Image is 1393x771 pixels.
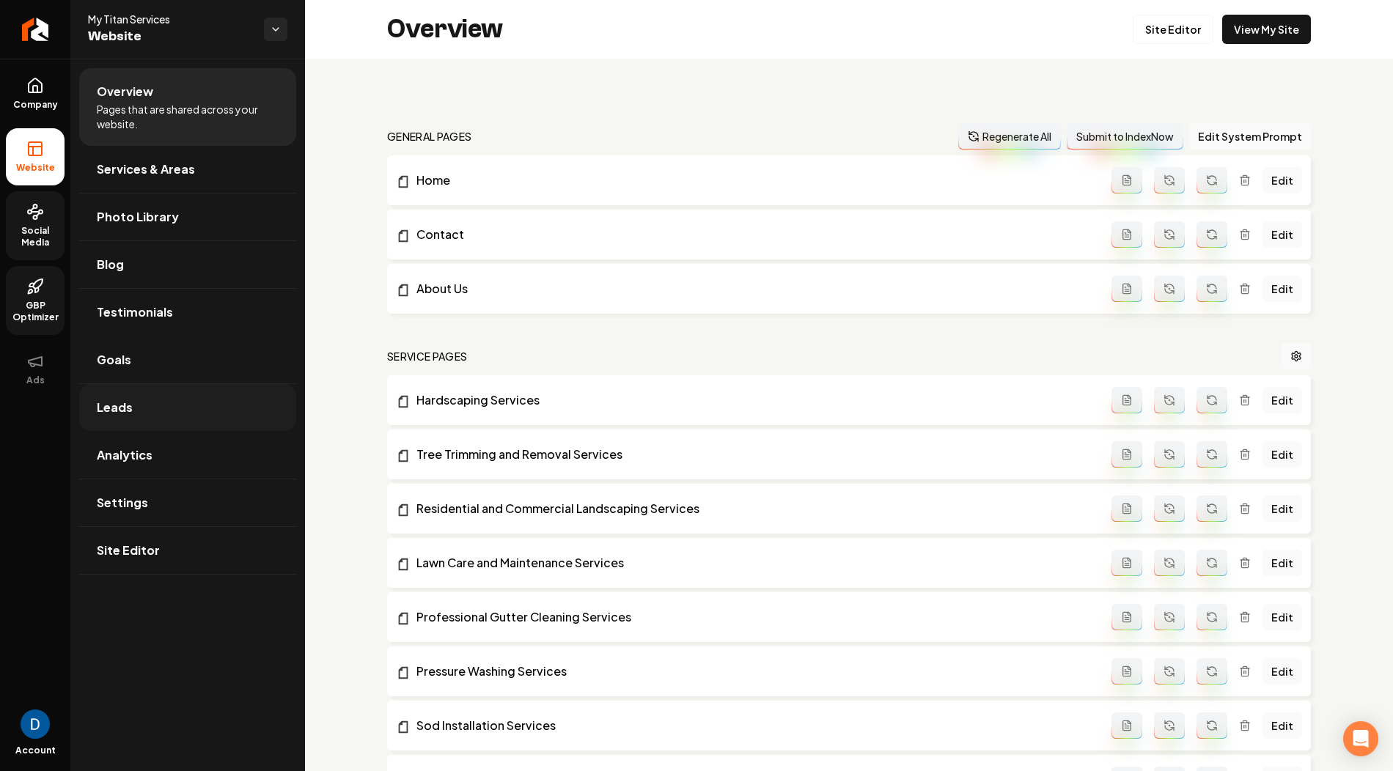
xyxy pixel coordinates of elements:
a: Site Editor [1133,15,1213,44]
span: Account [15,745,56,756]
a: Goals [79,336,296,383]
a: Edit [1262,658,1302,685]
button: Add admin page prompt [1111,221,1142,248]
a: Photo Library [79,193,296,240]
a: Edit [1262,387,1302,413]
button: Edit System Prompt [1189,123,1311,150]
span: Website [10,162,61,174]
span: GBP Optimizer [6,300,65,323]
a: Edit [1262,167,1302,193]
a: Contact [396,226,1111,243]
div: Open Intercom Messenger [1343,721,1378,756]
span: Settings [97,494,148,512]
a: About Us [396,280,1111,298]
h2: general pages [387,129,472,144]
span: Overview [97,83,153,100]
span: Goals [97,351,131,369]
a: Edit [1262,550,1302,576]
button: Regenerate All [958,123,1061,150]
a: Edit [1262,495,1302,522]
a: Home [396,171,1111,189]
button: Submit to IndexNow [1067,123,1183,150]
span: Blog [97,256,124,273]
span: Ads [21,375,51,386]
span: Leads [97,399,133,416]
button: Add admin page prompt [1111,712,1142,739]
a: Tree Trimming and Removal Services [396,446,1111,463]
a: Services & Areas [79,146,296,193]
span: Pages that are shared across your website. [97,102,279,131]
a: Residential and Commercial Landscaping Services [396,500,1111,517]
button: Add admin page prompt [1111,276,1142,302]
button: Add admin page prompt [1111,387,1142,413]
a: Company [6,65,65,122]
img: David Rice [21,709,50,739]
span: Photo Library [97,208,179,226]
button: Add admin page prompt [1111,658,1142,685]
a: Edit [1262,712,1302,739]
span: Company [7,99,64,111]
h2: Overview [387,15,503,44]
a: Testimonials [79,289,296,336]
a: Edit [1262,604,1302,630]
span: Website [88,26,252,47]
button: Ads [6,341,65,398]
a: Settings [79,479,296,526]
a: Edit [1262,221,1302,248]
span: Services & Areas [97,161,195,178]
button: Add admin page prompt [1111,495,1142,522]
span: Testimonials [97,303,173,321]
a: Site Editor [79,527,296,574]
a: Pressure Washing Services [396,663,1111,680]
a: Lawn Care and Maintenance Services [396,554,1111,572]
a: Social Media [6,191,65,260]
a: Blog [79,241,296,288]
a: Leads [79,384,296,431]
span: Social Media [6,225,65,248]
span: My Titan Services [88,12,252,26]
a: Edit [1262,276,1302,302]
a: Analytics [79,432,296,479]
a: Hardscaping Services [396,391,1111,409]
h2: Service Pages [387,349,468,364]
button: Open user button [21,709,50,739]
span: Site Editor [97,542,160,559]
img: Rebolt Logo [22,18,49,41]
a: Sod Installation Services [396,717,1111,734]
button: Add admin page prompt [1111,604,1142,630]
a: Edit [1262,441,1302,468]
a: Professional Gutter Cleaning Services [396,608,1111,626]
button: Add admin page prompt [1111,550,1142,576]
button: Add admin page prompt [1111,441,1142,468]
a: View My Site [1222,15,1311,44]
span: Analytics [97,446,152,464]
a: GBP Optimizer [6,266,65,335]
button: Add admin page prompt [1111,167,1142,193]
